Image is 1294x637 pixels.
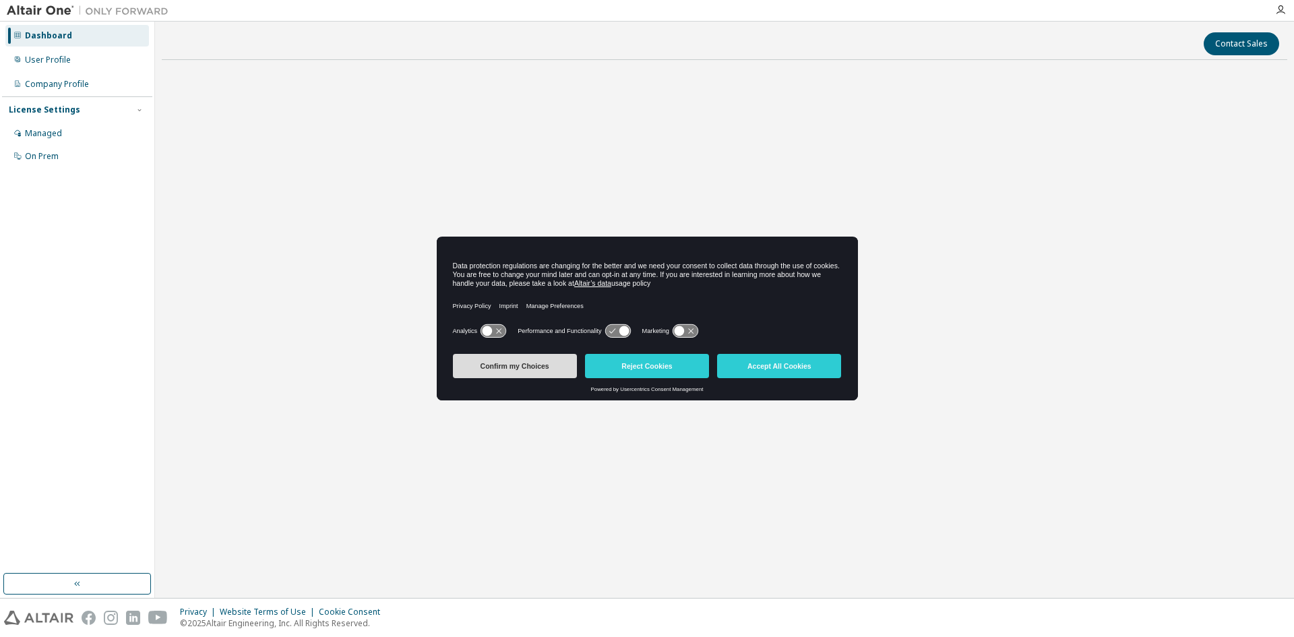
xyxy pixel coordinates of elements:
[25,55,71,65] div: User Profile
[180,607,220,617] div: Privacy
[4,611,73,625] img: altair_logo.svg
[126,611,140,625] img: linkedin.svg
[25,30,72,41] div: Dashboard
[25,128,62,139] div: Managed
[9,104,80,115] div: License Settings
[1204,32,1279,55] button: Contact Sales
[25,79,89,90] div: Company Profile
[220,607,319,617] div: Website Terms of Use
[319,607,388,617] div: Cookie Consent
[82,611,96,625] img: facebook.svg
[7,4,175,18] img: Altair One
[104,611,118,625] img: instagram.svg
[180,617,388,629] p: © 2025 Altair Engineering, Inc. All Rights Reserved.
[25,151,59,162] div: On Prem
[148,611,168,625] img: youtube.svg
